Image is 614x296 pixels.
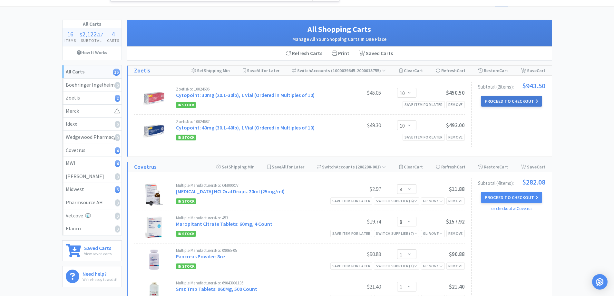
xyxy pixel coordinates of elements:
span: In Stock [176,231,196,237]
div: Open Intercom Messenger [592,274,608,290]
div: Midwest [66,185,118,194]
span: Cart [457,164,465,170]
div: Save [521,66,545,75]
div: Subtotal ( 4 item s ): [478,178,545,186]
h1: All Shopping Carts [133,23,545,35]
div: [PERSON_NAME] [66,172,118,181]
span: $450.50 [446,89,465,96]
div: Switch Supplier ( 7 ) [376,230,417,236]
div: Covetrus [66,146,118,155]
div: Zoetis [66,94,118,102]
span: 16 [67,30,73,38]
div: Remove [446,134,465,140]
span: $21.40 [449,283,465,290]
div: Save item for later [330,197,373,204]
span: In Stock [176,102,196,108]
div: $45.05 [333,89,381,97]
span: Cart [499,68,508,73]
a: All Carts16 [63,65,122,79]
a: Idexx0 [63,118,122,131]
div: Refresh [436,66,465,75]
div: Save item for later [403,101,445,108]
div: Save item for later [330,230,373,237]
div: Shipping Min [216,162,255,172]
div: Remove [446,263,465,269]
div: Elanco [66,224,118,233]
div: Restore [478,162,508,172]
img: a466c8f6d58f4928b929475fed615360_757393.png [145,216,163,238]
div: Print [327,47,354,60]
span: 27 [98,31,103,38]
i: 6 [115,186,120,193]
a: [PERSON_NAME]0 [63,170,122,183]
h1: All Carts [63,20,122,28]
span: In Stock [176,135,196,140]
span: Save for Later [272,164,304,170]
span: In Stock [176,263,196,269]
a: Saved CartsView saved carts [62,240,122,261]
a: MWI4 [63,157,122,170]
div: Multiple Manufacturers No: 09065-05 [176,248,333,253]
i: 0 [115,199,120,206]
p: We're happy to assist! [83,276,117,282]
div: Save item for later [403,134,445,140]
div: Zoetis No: 10024686 [176,87,333,91]
span: Save for Later [247,68,279,73]
a: [MEDICAL_DATA] HCl Oral Drops: 20ml (25mg/ml) [176,188,285,195]
span: 4 [112,30,115,38]
img: c75d754290ff494087b9ddf993b7bf2c_527056.jpeg [143,87,165,110]
a: Cytopoint: 30mg (20.1-30lb), 1 Vial (Ordered in Multiples of 10) [176,92,315,98]
a: Zoetis2 [63,91,122,105]
div: $2.97 [333,185,381,193]
div: Save item for later [330,263,373,269]
a: Elanco0 [63,222,122,235]
div: Refresh Carts [281,47,327,60]
i: 0 [115,121,120,128]
div: Switch Supplier ( 6 ) [376,198,417,204]
span: Set [197,68,204,73]
a: Pharmsource AH0 [63,196,122,209]
a: Vetcove0 [63,209,122,223]
span: GL: [423,263,443,268]
div: Refresh [436,162,465,172]
h6: Need help? [83,270,117,276]
span: GL: [423,231,443,236]
div: Zoetis No: 10024687 [176,119,333,124]
div: Accounts [317,162,386,172]
span: Cart [414,68,423,73]
a: Zoetis [134,66,150,75]
div: Multiple Manufacturers No: 69043001105 [176,281,333,285]
a: Cytopoint: 40mg (30.1-40lb), 1 Vial (Ordered in Multiples of 10) [176,124,315,131]
span: All [281,164,287,170]
div: Accounts [292,66,386,75]
span: ( 1000039645-2000015755 ) [330,68,386,73]
span: Cart [537,68,545,73]
a: Midwest6 [63,183,122,196]
i: 0 [115,213,120,220]
img: 55b401c058ab450fbd6191090038ff95_28339.png [145,183,163,206]
p: View saved carts [84,251,112,257]
span: $943.50 [522,82,545,89]
div: Vetcove [66,212,118,220]
h2: Manage All Your Shopping Carts In One Place [133,35,545,43]
div: MWI [66,159,118,167]
a: Covetrus [134,162,157,172]
span: Switch [322,164,336,170]
i: 0 [115,82,120,89]
div: Switch Supplier ( 1 ) [376,263,417,269]
div: $90.88 [333,250,381,258]
span: Cart [457,68,465,73]
div: Wedgewood Pharmacy [66,133,118,141]
div: Remove [446,101,465,108]
div: Clear [399,162,423,172]
a: Smz Tmp Tablets: 960Mg, 500 Count [176,286,257,292]
span: $90.88 [449,251,465,258]
div: Multiple Manufacturers No: OM090CV [176,183,333,187]
i: 4 [115,147,120,154]
i: None [429,231,439,236]
i: None [429,263,439,268]
i: 0 [115,134,120,141]
span: All [257,68,262,73]
span: $493.00 [446,122,465,129]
